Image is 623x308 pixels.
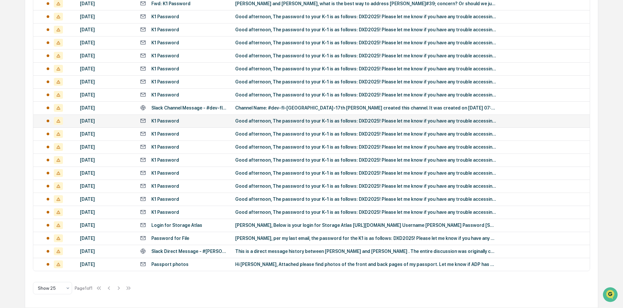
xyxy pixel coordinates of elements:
div: Channel Name: #dev-fl-[GEOGRAPHIC_DATA]-17th [PERSON_NAME] created this channel. It was created o... [235,105,496,110]
div: Good afternoon, The password to your K-1 is as follows: DXD2025! Please let me know if you have a... [235,131,496,137]
div: [DATE] [80,223,132,228]
div: Page 1 of 1 [75,286,93,291]
div: Password for File [151,236,189,241]
div: [DATE] [80,66,132,71]
div: K1 Password [151,131,179,137]
div: [DATE] [80,262,132,267]
div: Good afternoon, The password to your K-1 is as follows: DXD2025! Please let me know if you have a... [235,197,496,202]
div: Passport photos [151,262,189,267]
div: Good afternoon, The password to your K-1 is as follows: DXD2025! Please let me know if you have a... [235,53,496,58]
div: 🗄️ [47,83,53,88]
div: Good afternoon, The password to your K-1 is as follows: DXD2025! Please let me know if you have a... [235,183,496,189]
span: Pylon [65,110,79,115]
div: K1 Password [151,92,179,97]
div: [PERSON_NAME], Below is your login for Storage Atlas [URL][DOMAIN_NAME] Username [PERSON_NAME] Pa... [235,223,496,228]
div: Good afternoon, The password to your K-1 is as follows: DXD2025! Please let me know if you have a... [235,144,496,150]
div: Hi [PERSON_NAME], Attached please find photos of the front and back pages of my passport. Let me ... [235,262,496,267]
div: K1 Password [151,144,179,150]
div: K1 Password [151,118,179,124]
div: K1 Password [151,53,179,58]
div: [DATE] [80,92,132,97]
div: [DATE] [80,53,132,58]
div: [DATE] [80,157,132,163]
div: Good afternoon, The password to your K-1 is as follows: DXD2025! Please let me know if you have a... [235,170,496,176]
div: [PERSON_NAME] and [PERSON_NAME], what is the best way to address [PERSON_NAME]#39; concern? Or sh... [235,1,496,6]
div: Good afternoon, The password to your K-1 is as follows: DXD2025! Please let me know if you have a... [235,157,496,163]
button: Start new chat [111,52,119,60]
div: Good afternoon, The password to your K-1 is as follows: DXD2025! Please let me know if you have a... [235,118,496,124]
div: [DATE] [80,197,132,202]
div: [DATE] [80,170,132,176]
div: Slack Channel Message - #dev-fl-sarasota-17th - xSLx [151,105,227,110]
div: Good afternoon, The password to your K-1 is as follows: DXD2025! Please let me know if you have a... [235,27,496,32]
div: Good afternoon, The password to your K-1 is as follows: DXD2025! Please let me know if you have a... [235,66,496,71]
div: [DATE] [80,40,132,45]
div: K1 Password [151,210,179,215]
div: K1 Password [151,27,179,32]
div: [DATE] [80,79,132,84]
div: K1 Password [151,79,179,84]
div: Login for Storage Atlas [151,223,202,228]
div: This is a direct message history between [PERSON_NAME] and [PERSON_NAME] . The entire discussion ... [235,249,496,254]
div: [DATE] [80,27,132,32]
div: [DATE] [80,183,132,189]
span: Attestations [54,82,81,89]
div: Slack Direct Message - #[PERSON_NAME]--[PERSON_NAME] [151,249,227,254]
div: K1 Password [151,197,179,202]
div: Fwd: K1 Password [151,1,190,6]
div: [DATE] [80,144,132,150]
div: [DATE] [80,210,132,215]
iframe: Open customer support [602,286,620,304]
a: 🗄️Attestations [45,80,84,91]
div: K1 Password [151,66,179,71]
div: K1 Password [151,170,179,176]
div: K1 Password [151,40,179,45]
div: Good afternoon, The password to your K-1 is as follows: DXD2025! Please let me know if you have a... [235,14,496,19]
div: Good afternoon, The password to your K-1 is as follows: DXD2025! Please let me know if you have a... [235,210,496,215]
a: 🔎Data Lookup [4,92,44,104]
div: [DATE] [80,105,132,110]
div: K1 Password [151,183,179,189]
div: K1 Password [151,14,179,19]
div: 🔎 [7,95,12,100]
div: Good afternoon, The password to your K-1 is as follows: DXD2025! Please let me know if you have a... [235,92,496,97]
span: Data Lookup [13,95,41,101]
div: [DATE] [80,236,132,241]
div: Start new chat [22,50,107,56]
p: How can we help? [7,14,119,24]
div: We're available if you need us! [22,56,83,62]
div: 🖐️ [7,83,12,88]
div: Good afternoon, The password to your K-1 is as follows: DXD2025! Please let me know if you have a... [235,79,496,84]
div: [DATE] [80,118,132,124]
div: [DATE] [80,131,132,137]
div: Good afternoon, The password to your K-1 is as follows: DXD2025! Please let me know if you have a... [235,40,496,45]
div: [DATE] [80,1,132,6]
span: Preclearance [13,82,42,89]
img: 1746055101610-c473b297-6a78-478c-a979-82029cc54cd1 [7,50,18,62]
a: 🖐️Preclearance [4,80,45,91]
div: [DATE] [80,249,132,254]
a: Powered byPylon [46,110,79,115]
div: K1 Password [151,157,179,163]
div: [PERSON_NAME], per my last email, the password for the K1 is as follows: DXD2025! Please let me k... [235,236,496,241]
div: [DATE] [80,14,132,19]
